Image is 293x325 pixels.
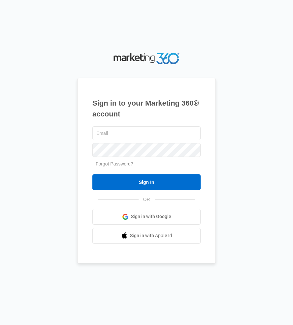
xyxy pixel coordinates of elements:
[96,161,133,166] a: Forgot Password?
[130,232,172,239] span: Sign in with Apple Id
[131,213,171,220] span: Sign in with Google
[92,126,201,140] input: Email
[92,174,201,190] input: Sign In
[139,196,155,203] span: OR
[92,98,201,119] h1: Sign in to your Marketing 360® account
[92,209,201,225] a: Sign in with Google
[92,228,201,244] a: Sign in with Apple Id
